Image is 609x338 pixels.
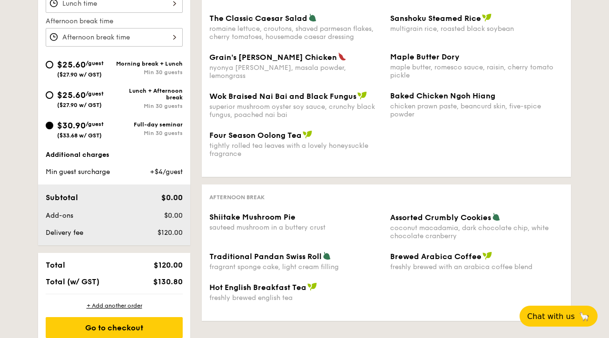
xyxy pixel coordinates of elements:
span: Total (w/ GST) [46,277,99,286]
div: Full-day seminar [114,121,183,128]
span: The Classic Caesar Salad [209,14,307,23]
span: /guest [86,121,104,127]
span: ($27.90 w/ GST) [57,71,102,78]
img: icon-vegan.f8ff3823.svg [357,91,367,100]
img: icon-vegan.f8ff3823.svg [482,251,492,260]
span: +$4/guest [150,168,183,176]
span: Wok Braised Nai Bai and Black Fungus [209,92,356,101]
button: Chat with us🦙 [520,306,598,327]
img: icon-vegan.f8ff3823.svg [303,130,312,139]
div: Min 30 guests [114,103,183,109]
span: $120.00 [157,229,183,237]
span: Four Season Oolong Tea [209,131,302,140]
span: Grain's [PERSON_NAME] Chicken [209,53,337,62]
div: multigrain rice, roasted black soybean [390,25,563,33]
input: $25.60/guest($27.90 w/ GST)Morning break + LunchMin 30 guests [46,61,53,68]
span: Subtotal [46,193,78,202]
img: icon-vegetarian.fe4039eb.svg [308,13,317,22]
input: $25.60/guest($27.90 w/ GST)Lunch + Afternoon breakMin 30 guests [46,91,53,99]
img: icon-vegan.f8ff3823.svg [307,282,317,291]
span: ($33.68 w/ GST) [57,132,102,139]
span: Maple Butter Dory [390,52,460,61]
div: maple butter, romesco sauce, raisin, cherry tomato pickle [390,63,563,79]
span: Total [46,261,65,270]
div: superior mushroom oyster soy sauce, crunchy black fungus, poached nai bai [209,103,383,119]
div: Morning break + Lunch [114,60,183,67]
div: fragrant sponge cake, light cream filling [209,263,383,271]
span: ($27.90 w/ GST) [57,102,102,108]
span: $0.00 [161,193,183,202]
div: freshly brewed with an arabica coffee blend [390,263,563,271]
span: Baked Chicken Ngoh Hiang [390,91,495,100]
div: romaine lettuce, croutons, shaved parmesan flakes, cherry tomatoes, housemade caesar dressing [209,25,383,41]
span: Shiitake Mushroom Pie [209,212,295,222]
div: Lunch + Afternoon break [114,87,183,101]
div: chicken prawn paste, beancurd skin, five-spice powder [390,102,563,118]
span: Assorted Crumbly Cookies [390,213,491,222]
span: Min guest surcharge [46,168,110,176]
span: Hot English Breakfast Tea [209,283,306,292]
div: Additional charges [46,150,183,160]
img: icon-spicy.37a8142b.svg [338,52,346,61]
input: Afternoon break time [46,28,183,47]
span: $25.60 [57,59,86,70]
span: Brewed Arabica Coffee [390,252,481,261]
span: $120.00 [154,261,183,270]
span: Delivery fee [46,229,83,237]
img: icon-vegetarian.fe4039eb.svg [323,251,331,260]
div: Go to checkout [46,317,183,338]
span: $0.00 [164,212,183,220]
span: $30.90 [57,120,86,131]
span: $130.80 [153,277,183,286]
img: icon-vegetarian.fe4039eb.svg [492,212,501,221]
span: Add-ons [46,212,73,220]
div: coconut macadamia, dark chocolate chip, white chocolate cranberry [390,224,563,240]
div: Min 30 guests [114,69,183,76]
span: /guest [86,60,104,67]
span: /guest [86,90,104,97]
input: $30.90/guest($33.68 w/ GST)Full-day seminarMin 30 guests [46,122,53,129]
span: $25.60 [57,90,86,100]
div: sauteed mushroom in a buttery crust [209,223,383,232]
span: 🦙 [579,311,590,322]
label: Afternoon break time [46,17,183,26]
img: icon-vegan.f8ff3823.svg [482,13,491,22]
span: Chat with us [527,312,575,321]
div: Min 30 guests [114,130,183,136]
span: Afternoon break [209,194,265,201]
span: Sanshoku Steamed Rice [390,14,481,23]
div: tightly rolled tea leaves with a lovely honeysuckle fragrance [209,142,383,158]
span: Traditional Pandan Swiss Roll [209,252,322,261]
div: nyonya [PERSON_NAME], masala powder, lemongrass [209,64,383,80]
div: freshly brewed english tea [209,294,383,302]
div: + Add another order [46,302,183,309]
